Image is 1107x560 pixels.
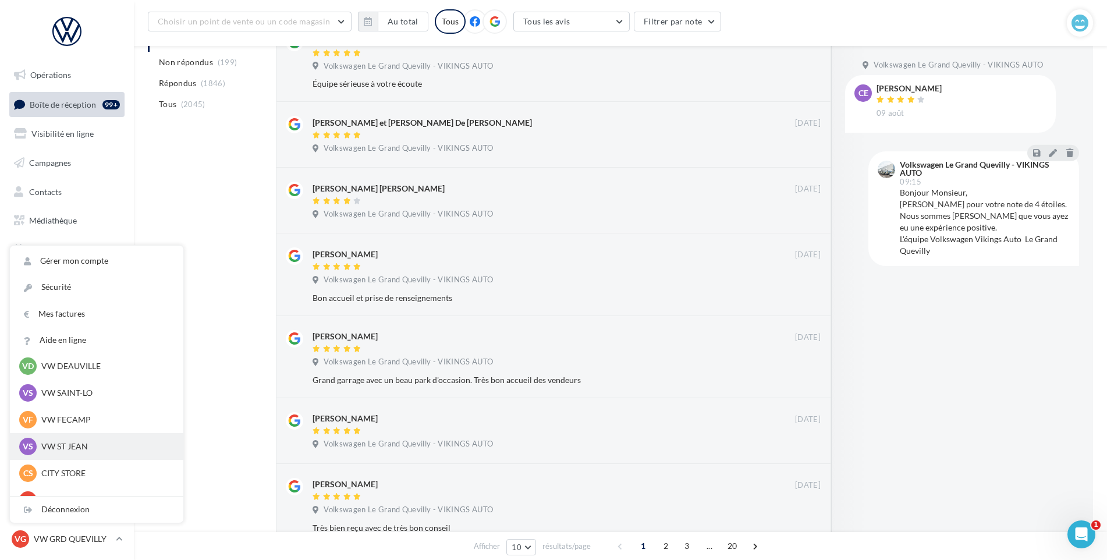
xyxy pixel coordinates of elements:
[782,372,821,388] button: Ignorer
[795,184,821,194] span: [DATE]
[324,275,493,285] span: Volkswagen Le Grand Quevilly - VIKINGS AUTO
[41,414,169,426] p: VW FECAMP
[324,357,493,367] span: Volkswagen Le Grand Quevilly - VIKINGS AUTO
[874,60,1043,70] span: Volkswagen Le Grand Quevilly - VIKINGS AUTO
[41,467,169,479] p: CITY STORE
[159,98,176,110] span: Tous
[41,494,169,506] p: VW PONT AUDEMER
[313,78,745,90] div: Équipe sérieuse à votre écoute
[30,99,96,109] span: Boîte de réception
[7,63,127,87] a: Opérations
[201,79,225,88] span: (1846)
[795,250,821,260] span: [DATE]
[159,77,197,89] span: Répondus
[378,12,428,31] button: Au total
[41,360,169,372] p: VW DEAUVILLE
[313,331,378,342] div: [PERSON_NAME]
[657,537,675,555] span: 2
[313,292,745,304] div: Bon accueil et prise de renseignements
[10,497,183,523] div: Déconnexion
[313,183,445,194] div: [PERSON_NAME] [PERSON_NAME]
[9,528,125,550] a: VG VW GRD QUEVILLY
[34,533,111,545] p: VW GRD QUEVILLY
[877,84,942,93] div: [PERSON_NAME]
[23,441,33,452] span: VS
[41,387,169,399] p: VW SAINT-LO
[435,9,466,34] div: Tous
[10,327,183,353] a: Aide en ligne
[795,414,821,425] span: [DATE]
[358,12,428,31] button: Au total
[900,187,1070,257] div: Bonjour Monsieur, [PERSON_NAME] pour votre note de 4 étoiles. Nous sommes [PERSON_NAME] que vous ...
[7,208,127,233] a: Médiathèque
[148,12,352,31] button: Choisir un point de vente ou un code magasin
[7,122,127,146] a: Visibilité en ligne
[324,143,493,154] span: Volkswagen Le Grand Quevilly - VIKINGS AUTO
[159,56,213,68] span: Non répondus
[1091,520,1101,530] span: 1
[22,360,34,372] span: VD
[782,290,821,306] button: Ignorer
[23,494,34,506] span: VP
[30,70,71,80] span: Opérations
[324,439,493,449] span: Volkswagen Le Grand Quevilly - VIKINGS AUTO
[158,16,330,26] span: Choisir un point de vente ou un code magasin
[10,301,183,327] a: Mes factures
[15,533,26,545] span: VG
[7,180,127,204] a: Contacts
[313,117,532,129] div: [PERSON_NAME] et [PERSON_NAME] De [PERSON_NAME]
[7,267,127,301] a: PLV et print personnalisable
[218,58,237,67] span: (199)
[313,522,745,534] div: Très bien reçu avec de très bon conseil
[723,537,742,555] span: 20
[1067,520,1095,548] iframe: Intercom live chat
[7,305,127,339] a: Campagnes DataOnDemand
[474,541,500,552] span: Afficher
[41,441,169,452] p: VW ST JEAN
[324,505,493,515] span: Volkswagen Le Grand Quevilly - VIKINGS AUTO
[783,207,821,224] button: Ignorer
[877,108,904,119] span: 09 août
[634,537,652,555] span: 1
[23,414,33,426] span: VF
[782,520,821,536] button: Ignorer
[506,539,536,555] button: 10
[102,100,120,109] div: 99+
[23,467,33,479] span: CS
[7,238,127,262] a: Calendrier
[795,118,821,129] span: [DATE]
[512,543,521,552] span: 10
[29,158,71,168] span: Campagnes
[7,92,127,117] a: Boîte de réception99+
[900,161,1067,177] div: Volkswagen Le Grand Quevilly - VIKINGS AUTO
[31,129,94,139] span: Visibilité en ligne
[782,76,821,92] button: Ignorer
[700,537,719,555] span: ...
[523,16,570,26] span: Tous les avis
[313,413,378,424] div: [PERSON_NAME]
[10,274,183,300] a: Sécurité
[795,332,821,343] span: [DATE]
[7,151,127,175] a: Campagnes
[677,537,696,555] span: 3
[313,479,378,490] div: [PERSON_NAME]
[29,215,77,225] span: Médiathèque
[900,178,921,186] span: 09:15
[858,87,868,99] span: CE
[324,61,493,72] span: Volkswagen Le Grand Quevilly - VIKINGS AUTO
[29,244,68,254] span: Calendrier
[542,541,591,552] span: résultats/page
[783,141,821,158] button: Ignorer
[29,186,62,196] span: Contacts
[324,209,493,219] span: Volkswagen Le Grand Quevilly - VIKINGS AUTO
[634,12,722,31] button: Filtrer par note
[313,374,745,386] div: Grand garrage avec un beau park d'occasion. Très bon accueil des vendeurs
[10,248,183,274] a: Gérer mon compte
[23,387,33,399] span: VS
[783,438,821,454] button: Ignorer
[313,249,378,260] div: [PERSON_NAME]
[513,12,630,31] button: Tous les avis
[181,100,205,109] span: (2045)
[795,480,821,491] span: [DATE]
